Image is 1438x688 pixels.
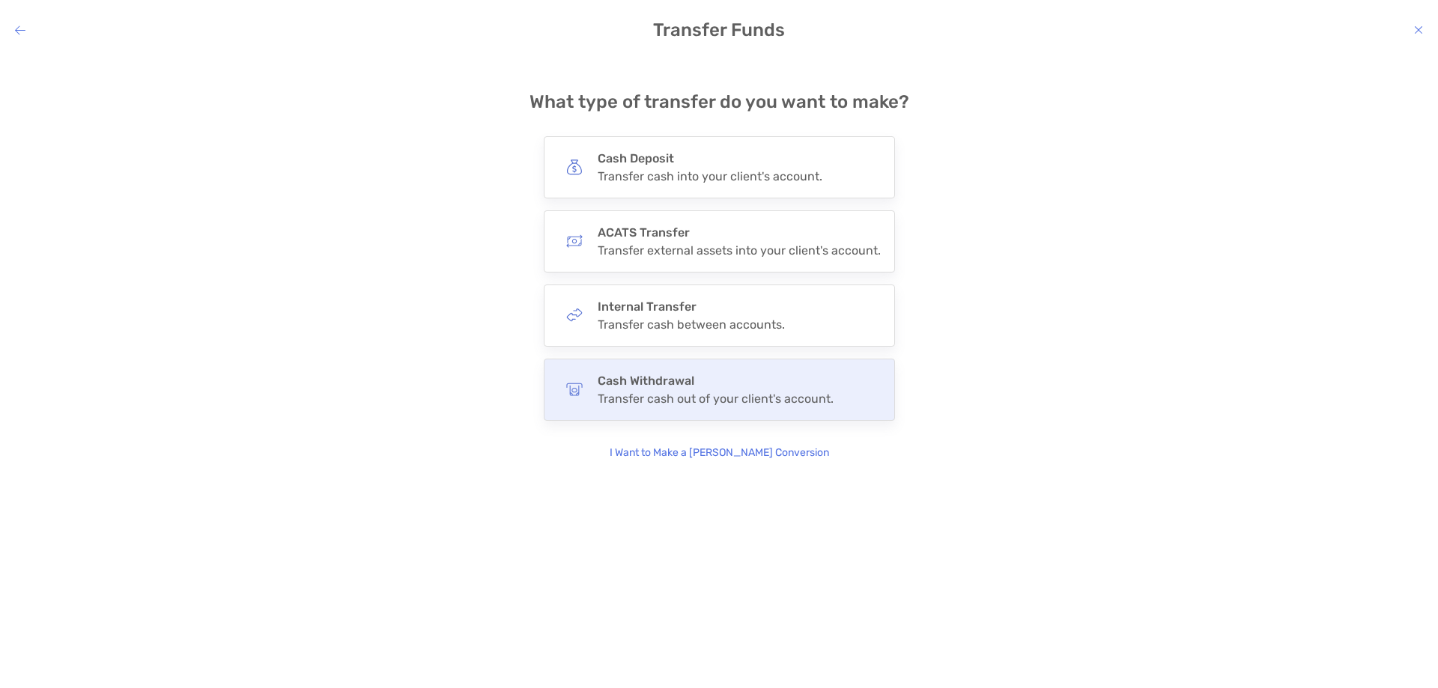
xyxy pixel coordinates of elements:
[598,392,834,406] div: Transfer cash out of your client's account.
[598,151,822,165] h4: Cash Deposit
[598,225,881,240] h4: ACATS Transfer
[566,381,583,398] img: button icon
[566,233,583,249] img: button icon
[530,91,909,112] h4: What type of transfer do you want to make?
[598,169,822,183] div: Transfer cash into your client's account.
[598,243,881,258] div: Transfer external assets into your client's account.
[610,445,829,461] p: I Want to Make a [PERSON_NAME] Conversion
[566,307,583,323] img: button icon
[598,374,834,388] h4: Cash Withdrawal
[566,159,583,175] img: button icon
[598,299,785,314] h4: Internal Transfer
[598,317,785,332] div: Transfer cash between accounts.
